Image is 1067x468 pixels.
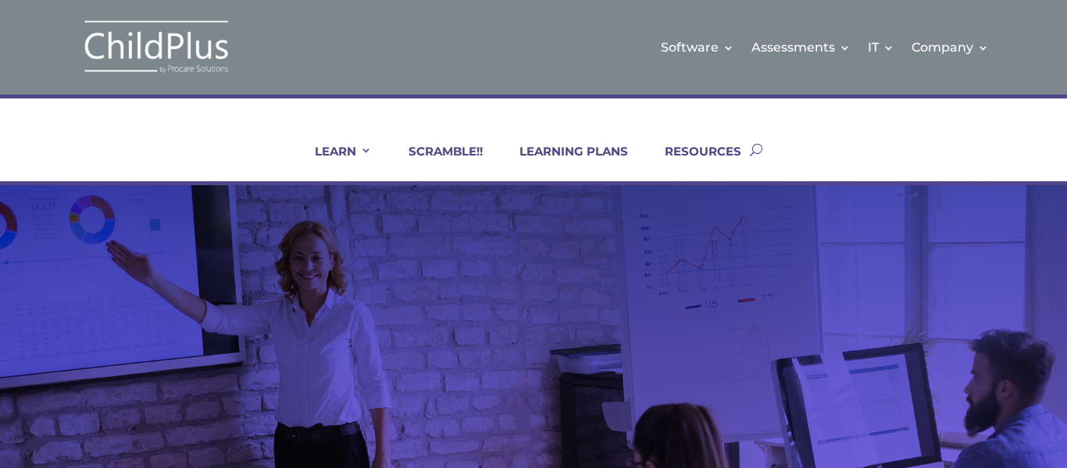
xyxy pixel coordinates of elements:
a: Company [912,16,989,79]
a: SCRAMBLE!! [389,144,483,181]
a: IT [868,16,894,79]
a: Assessments [751,16,851,79]
a: Software [661,16,734,79]
a: LEARNING PLANS [500,144,628,181]
a: RESOURCES [645,144,741,181]
a: LEARN [295,144,372,181]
